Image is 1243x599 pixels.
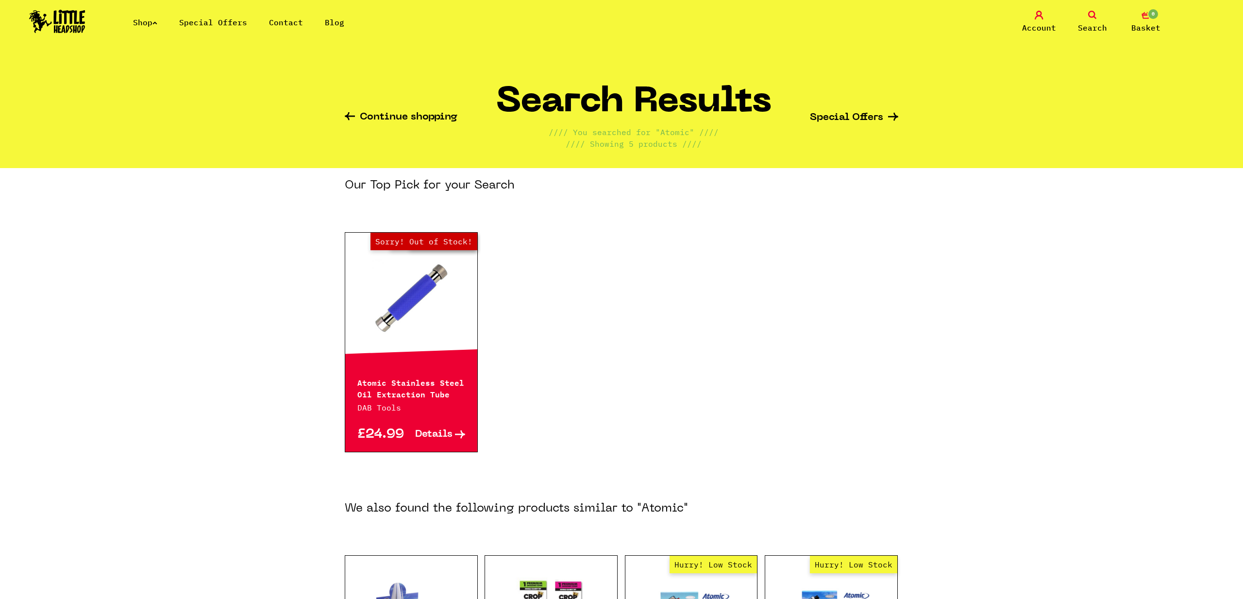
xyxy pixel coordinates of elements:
[133,17,157,27] a: Shop
[411,429,465,440] a: Details
[345,112,457,123] a: Continue shopping
[415,429,453,440] span: Details
[810,556,897,573] span: Hurry! Low Stock
[345,501,688,516] h3: We also found the following products similar to "Atomic"
[1078,22,1107,34] span: Search
[810,113,898,123] a: Special Offers
[345,250,477,347] a: Out of Stock Hurry! Low Stock Sorry! Out of Stock!
[1122,11,1170,34] a: 0 Basket
[1022,22,1056,34] span: Account
[325,17,344,27] a: Blog
[566,138,702,150] p: //// Showing 5 products ////
[1068,11,1117,34] a: Search
[496,86,772,126] h1: Search Results
[179,17,247,27] a: Special Offers
[670,556,757,573] span: Hurry! Low Stock
[1131,22,1160,34] span: Basket
[357,376,465,399] p: Atomic Stainless Steel Oil Extraction Tube
[1147,8,1159,20] span: 0
[269,17,303,27] a: Contact
[549,126,719,138] p: //// You searched for "Atomic" ////
[357,429,411,440] p: £24.99
[357,402,465,413] p: DAB Tools
[29,10,85,33] img: Little Head Shop Logo
[345,178,515,193] h3: Our Top Pick for your Search
[370,233,477,250] span: Sorry! Out of Stock!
